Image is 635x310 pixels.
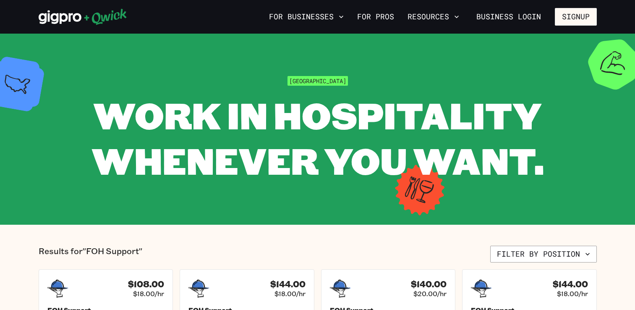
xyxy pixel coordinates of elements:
h4: $108.00 [128,279,164,289]
button: Resources [404,10,463,24]
span: $18.00/hr [274,289,306,298]
a: For Pros [354,10,397,24]
span: WORK IN HOSPITALITY WHENEVER YOU WANT. [91,91,544,184]
button: Filter by position [490,246,597,263]
h4: $140.00 [411,279,447,289]
p: Results for "FOH Support" [39,246,142,263]
h4: $144.00 [270,279,306,289]
span: [GEOGRAPHIC_DATA] [287,76,348,86]
a: Business Login [469,8,548,26]
button: For Businesses [266,10,347,24]
button: Signup [555,8,597,26]
h4: $144.00 [553,279,588,289]
span: $18.00/hr [133,289,164,298]
span: $20.00/hr [413,289,447,298]
span: $18.00/hr [557,289,588,298]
